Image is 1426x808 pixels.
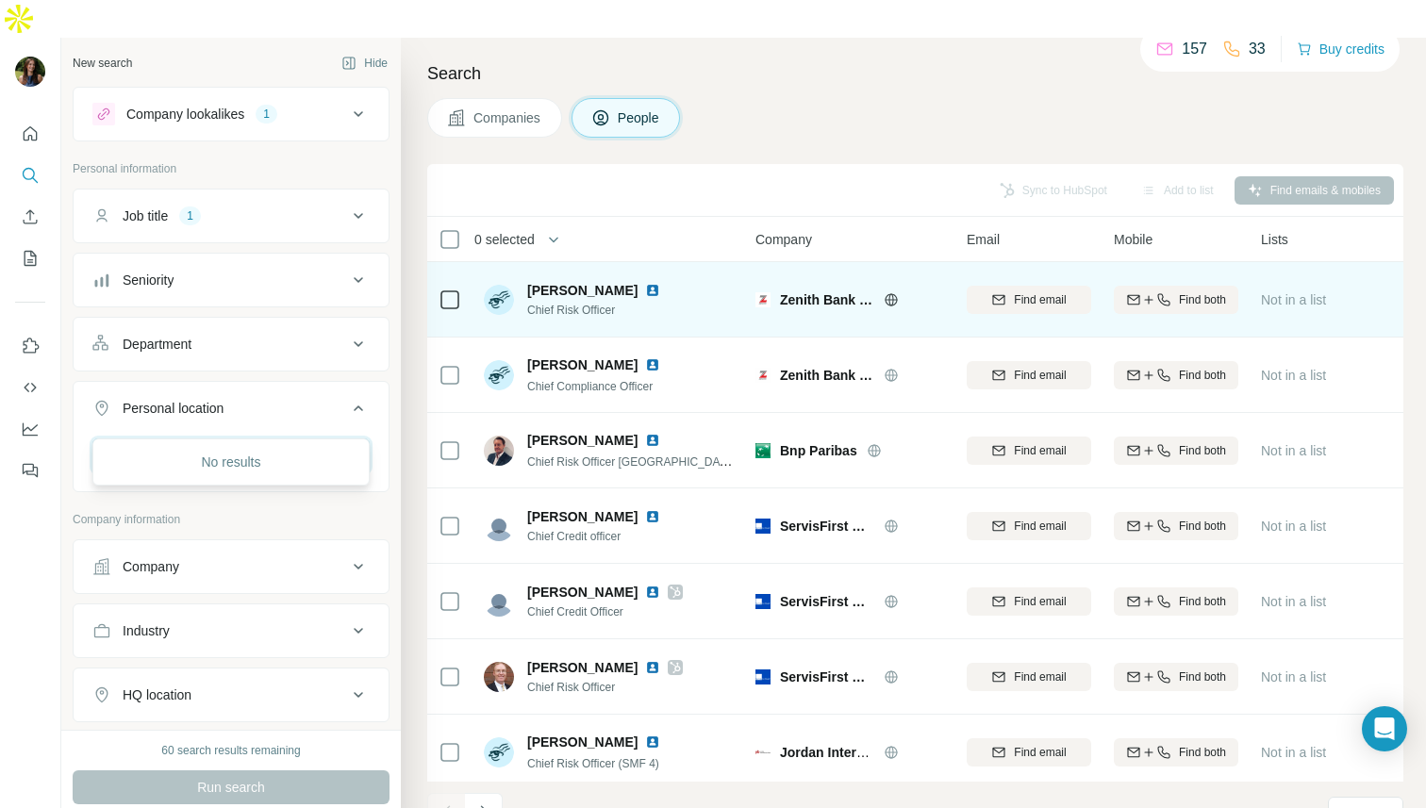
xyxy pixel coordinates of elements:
img: LinkedIn logo [645,357,660,372]
button: Hide [328,49,401,77]
div: Industry [123,621,170,640]
button: Find email [967,738,1091,767]
img: Logo of Jordan International Bank Plc [755,745,771,760]
img: Avatar [484,662,514,692]
div: Open Intercom Messenger [1362,706,1407,751]
div: 1 [256,106,277,123]
img: LinkedIn logo [645,585,660,600]
span: Not in a list [1261,594,1326,609]
span: Not in a list [1261,368,1326,383]
img: Logo of ServisFirst Bank [755,519,771,534]
span: [PERSON_NAME] [527,583,638,602]
span: Find email [1014,593,1066,610]
span: [PERSON_NAME] [527,431,638,450]
span: Zenith Bank UK [780,366,874,385]
div: Seniority [123,271,174,289]
button: Seniority [74,257,389,303]
img: LinkedIn logo [645,433,660,448]
img: Avatar [484,586,514,617]
img: LinkedIn logo [645,734,660,750]
p: 33 [1249,38,1266,60]
button: Find both [1114,738,1238,767]
img: Avatar [15,57,45,87]
button: My lists [15,241,45,275]
button: Job title1 [74,193,389,239]
span: 0 selected [474,230,535,249]
span: Chief Risk Officer (SMF 4) [527,757,659,770]
button: Find email [967,286,1091,314]
span: ServisFirst Bank [780,517,874,536]
img: Logo of Bnp Paribas [755,443,771,458]
button: Industry [74,608,389,653]
img: LinkedIn logo [645,283,660,298]
img: Logo of ServisFirst Bank [755,594,771,609]
span: Find email [1014,744,1066,761]
span: Lists [1261,230,1288,249]
button: Buy credits [1297,36,1385,62]
span: Not in a list [1261,292,1326,307]
span: [PERSON_NAME] [527,507,638,526]
p: Personal information [73,160,390,177]
span: Find both [1179,291,1226,308]
img: Logo of ServisFirst Bank [755,669,771,684]
span: Find both [1179,518,1226,535]
button: Find email [967,587,1091,616]
div: New search [73,55,132,72]
button: HQ location [74,672,389,717]
span: Bnp Paribas [780,441,857,460]
button: Dashboard [15,412,45,446]
button: Find both [1114,286,1238,314]
span: [PERSON_NAME] [527,281,638,300]
div: 1 [179,207,201,224]
img: Avatar [484,436,514,466]
span: [PERSON_NAME] [527,733,638,751]
div: 60 search results remaining [161,742,300,759]
span: Chief Credit Officer [527,603,683,620]
span: ServisFirst Bank [780,592,874,611]
span: Find email [1014,367,1066,384]
span: [PERSON_NAME] [527,658,638,677]
span: Company [755,230,812,249]
span: Not in a list [1261,519,1326,534]
button: Find both [1114,512,1238,540]
button: Company lookalikes1 [74,91,389,137]
img: LinkedIn logo [645,509,660,524]
span: Chief Credit officer [527,528,683,545]
div: Company lookalikes [126,105,244,124]
div: Personal location [123,399,224,418]
button: Use Surfe on LinkedIn [15,329,45,363]
p: Company information [73,511,390,528]
span: Find email [1014,291,1066,308]
span: Not in a list [1261,443,1326,458]
button: Quick start [15,117,45,151]
span: ServisFirst Bank [780,668,874,686]
span: Email [967,230,1000,249]
span: Not in a list [1261,669,1326,684]
img: Avatar [484,511,514,541]
h4: Search [427,60,1403,87]
span: Chief Risk Officer [527,679,683,696]
span: Not in a list [1261,745,1326,760]
button: Use Surfe API [15,371,45,404]
span: Mobile [1114,230,1152,249]
button: Department [74,322,389,367]
button: Find email [967,663,1091,691]
span: Chief Compliance Officer [527,380,653,393]
div: Company [123,557,179,576]
button: Enrich CSV [15,200,45,234]
span: Find email [1014,442,1066,459]
button: Personal location [74,386,389,438]
button: Find email [967,437,1091,465]
span: Jordan International Bank Plc [780,745,967,760]
button: Find email [967,512,1091,540]
span: Chief Risk Officer [527,302,683,319]
img: Avatar [484,285,514,315]
img: Logo of Zenith Bank UK [755,368,771,383]
span: Find both [1179,442,1226,459]
img: Avatar [484,360,514,390]
button: Find both [1114,663,1238,691]
img: Logo of Zenith Bank UK [755,292,771,307]
button: Company [74,544,389,589]
button: Search [15,158,45,192]
span: Find both [1179,744,1226,761]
